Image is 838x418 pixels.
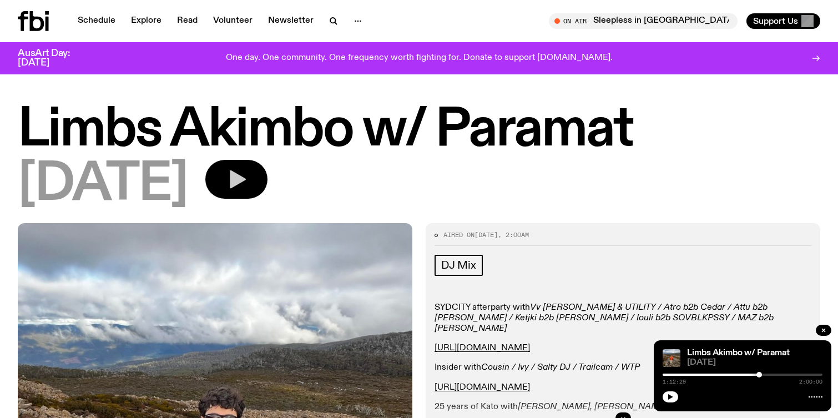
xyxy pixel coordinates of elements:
[687,349,790,357] a: Limbs Akimbo w/ Paramat
[474,230,498,239] span: [DATE]
[18,49,89,68] h3: AusArt Day: [DATE]
[498,230,529,239] span: , 2:00am
[441,259,476,271] span: DJ Mix
[746,13,820,29] button: Support Us
[18,160,188,210] span: [DATE]
[663,379,686,385] span: 1:12:29
[206,13,259,29] a: Volunteer
[753,16,798,26] span: Support Us
[435,303,774,333] em: Vv [PERSON_NAME] & UTILITY / Atro b2b Cedar / Attu b2b [PERSON_NAME] / Ketjki b2b [PERSON_NAME] /...
[435,383,530,392] a: [URL][DOMAIN_NAME]
[435,362,811,373] p: Insider with
[71,13,122,29] a: Schedule
[687,359,822,367] span: [DATE]
[443,230,474,239] span: Aired on
[549,13,738,29] button: On AirSleepless in [GEOGRAPHIC_DATA]
[261,13,320,29] a: Newsletter
[435,344,530,352] a: [URL][DOMAIN_NAME]
[435,303,811,335] p: SYDCITY afterparty with
[435,255,483,276] a: DJ Mix
[124,13,168,29] a: Explore
[170,13,204,29] a: Read
[18,105,820,155] h1: Limbs Akimbo w/ Paramat
[481,363,640,372] em: Cousin / Ivy / Salty DJ / Trailcam / WTP
[226,53,613,63] p: One day. One community. One frequency worth fighting for. Donate to support [DOMAIN_NAME].
[799,379,822,385] span: 2:00:00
